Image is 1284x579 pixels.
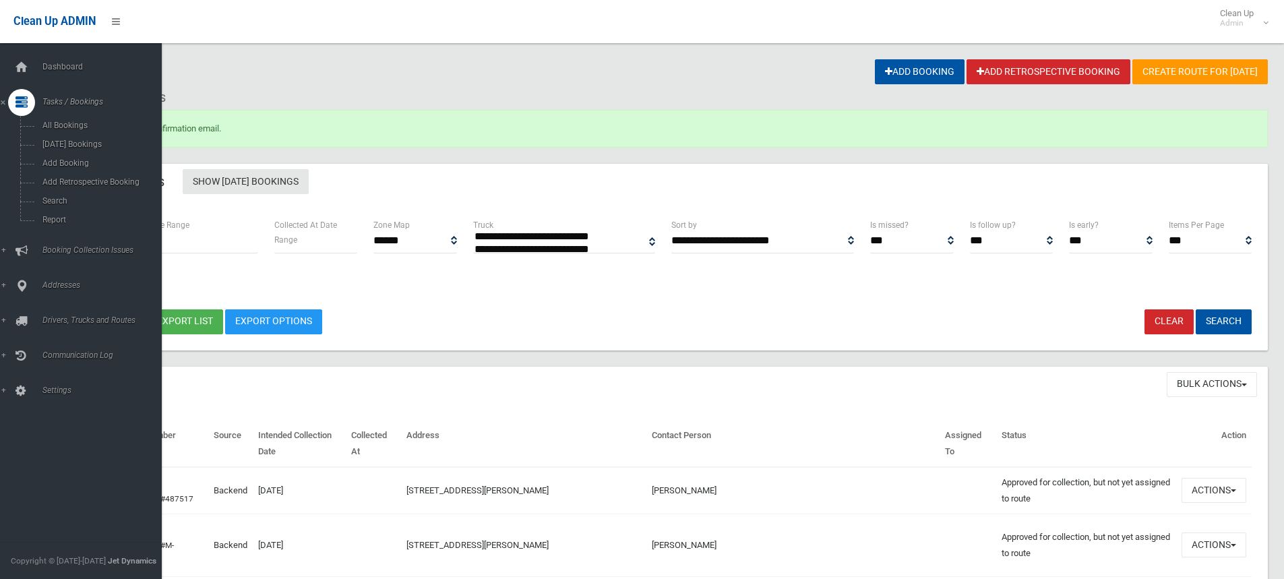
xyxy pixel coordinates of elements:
span: Search [38,196,160,206]
button: Search [1196,309,1252,334]
a: #487517 [160,494,193,504]
strong: Jet Dynamics [108,556,156,566]
a: Add Retrospective Booking [967,59,1130,84]
td: Approved for collection, but not yet assigned to route [996,514,1176,576]
td: [PERSON_NAME] [646,514,940,576]
span: Addresses [38,280,172,290]
a: Export Options [225,309,322,334]
button: Actions [1182,532,1246,557]
span: Drivers, Trucks and Routes [38,315,172,325]
td: Backend [208,514,253,576]
th: Address [401,421,646,467]
span: Report [38,215,160,224]
span: Tasks / Bookings [38,97,172,106]
th: Action [1176,421,1252,467]
span: [DATE] Bookings [38,140,160,149]
th: Contact Person [646,421,940,467]
span: Communication Log [38,351,172,360]
a: Create route for [DATE] [1132,59,1268,84]
span: Settings [38,386,172,395]
td: [PERSON_NAME] [646,467,940,514]
th: Intended Collection Date [253,421,346,467]
a: Clear [1144,309,1194,334]
th: Assigned To [940,421,996,467]
span: Clean Up [1213,8,1267,28]
small: Admin [1220,18,1254,28]
td: [DATE] [253,514,346,576]
span: All Bookings [38,121,160,130]
th: Collected At [346,421,401,467]
span: Clean Up ADMIN [13,15,96,28]
th: Status [996,421,1176,467]
label: Truck [473,218,493,233]
a: [STREET_ADDRESS][PERSON_NAME] [406,540,549,550]
button: Bulk Actions [1167,372,1257,397]
td: Approved for collection, but not yet assigned to route [996,467,1176,514]
td: [DATE] [253,467,346,514]
span: Dashboard [38,62,172,71]
div: Booking sent confirmation email. [59,110,1268,148]
th: Source [208,421,253,467]
span: Booking Collection Issues [38,245,172,255]
span: Add Booking [38,158,160,168]
button: Actions [1182,478,1246,503]
a: [STREET_ADDRESS][PERSON_NAME] [406,485,549,495]
button: Export list [147,309,223,334]
a: Add Booking [875,59,965,84]
span: Copyright © [DATE]-[DATE] [11,556,106,566]
a: Show [DATE] Bookings [183,169,309,194]
span: Add Retrospective Booking [38,177,160,187]
td: Backend [208,467,253,514]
